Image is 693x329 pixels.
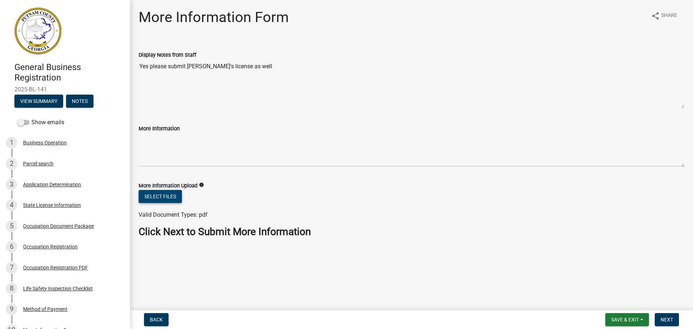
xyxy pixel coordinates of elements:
[66,95,93,108] button: Notes
[6,241,17,252] div: 6
[23,286,93,291] div: Life Safety Inspection Checklist
[139,226,311,238] strong: Click Next to Submit More Information
[655,313,679,326] button: Next
[23,307,67,312] div: Method of Payment
[14,62,124,83] h4: General Business Registration
[6,220,17,232] div: 5
[6,283,17,294] div: 8
[23,140,67,145] div: Business Operation
[23,265,88,270] div: Occupation Registration PDF
[6,303,17,315] div: 9
[14,86,115,93] span: 2025-BL-141
[23,161,53,166] div: Parcel search
[611,317,639,322] span: Save & Exit
[23,203,81,208] div: State License Information
[605,313,649,326] button: Save & Exit
[139,183,197,189] label: More Information Upload
[6,262,17,273] div: 7
[144,313,169,326] button: Back
[651,12,660,20] i: share
[23,244,78,249] div: Occupation Registration
[6,179,17,190] div: 3
[6,137,17,148] div: 1
[23,224,94,229] div: Occupation Document Package
[139,126,180,131] label: More Information
[6,158,17,169] div: 2
[14,99,63,104] wm-modal-confirm: Summary
[14,8,61,55] img: Putnam County, Georgia
[139,53,196,58] label: Display Notes from Staff
[139,190,182,203] button: Select files
[661,317,673,322] span: Next
[14,95,63,108] button: View Summary
[150,317,163,322] span: Back
[23,182,81,187] div: Application Determination
[66,99,93,104] wm-modal-confirm: Notes
[661,12,677,20] span: Share
[139,211,208,218] span: Valid Document Types: pdf
[6,199,17,211] div: 4
[139,59,684,108] textarea: Yes please submit [PERSON_NAME]'s license as well
[199,182,204,187] i: info
[645,9,683,23] button: shareShare
[139,9,289,26] h1: More Information Form
[17,118,64,127] label: Show emails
